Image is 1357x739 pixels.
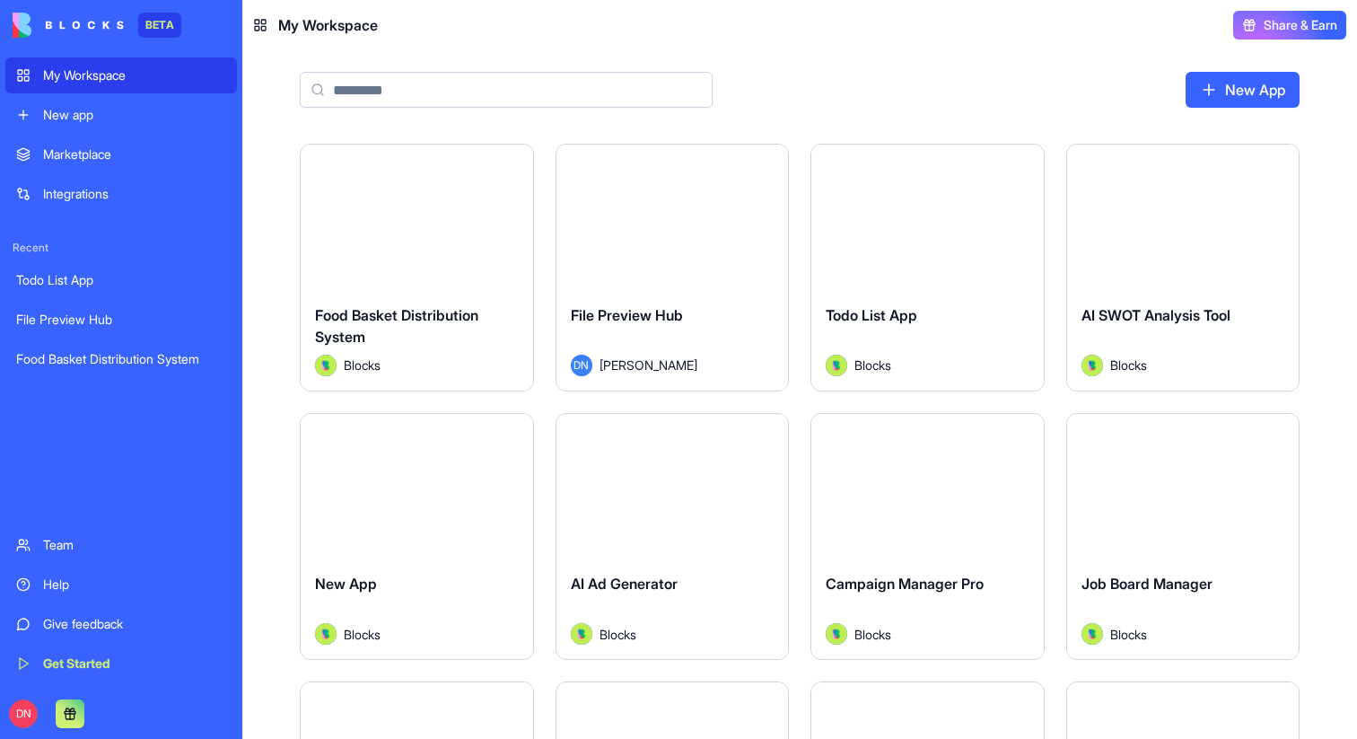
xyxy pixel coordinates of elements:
[556,413,790,661] a: AI Ad GeneratorAvatarBlocks
[315,306,478,346] span: Food Basket Distribution System
[315,575,377,593] span: New App
[344,625,381,644] span: Blocks
[13,13,181,38] a: BETA
[43,106,226,124] div: New app
[1110,356,1147,374] span: Blocks
[300,413,534,661] a: New AppAvatarBlocks
[5,176,237,212] a: Integrations
[16,271,226,289] div: Todo List App
[13,13,124,38] img: logo
[5,606,237,642] a: Give feedback
[1233,11,1346,40] button: Share & Earn
[43,655,226,673] div: Get Started
[344,356,381,374] span: Blocks
[16,350,226,368] div: Food Basket Distribution System
[43,145,226,163] div: Marketplace
[43,185,226,203] div: Integrations
[315,355,337,376] img: Avatar
[571,575,678,593] span: AI Ad Generator
[1081,623,1103,645] img: Avatar
[5,241,237,255] span: Recent
[1110,625,1147,644] span: Blocks
[43,615,226,633] div: Give feedback
[43,536,226,554] div: Team
[5,341,237,377] a: Food Basket Distribution System
[826,575,984,593] span: Campaign Manager Pro
[43,576,226,594] div: Help
[138,13,181,38] div: BETA
[600,625,636,644] span: Blocks
[5,646,237,682] a: Get Started
[571,306,683,324] span: File Preview Hub
[1264,16,1337,34] span: Share & Earn
[854,625,891,644] span: Blocks
[9,699,38,728] span: DN
[810,413,1045,661] a: Campaign Manager ProAvatarBlocks
[600,356,697,374] span: [PERSON_NAME]
[826,355,847,376] img: Avatar
[854,356,891,374] span: Blocks
[556,144,790,391] a: File Preview HubDN[PERSON_NAME]
[5,97,237,133] a: New app
[810,144,1045,391] a: Todo List AppAvatarBlocks
[315,623,337,645] img: Avatar
[571,355,592,376] span: DN
[1066,144,1300,391] a: AI SWOT Analysis ToolAvatarBlocks
[5,57,237,93] a: My Workspace
[1081,355,1103,376] img: Avatar
[5,527,237,563] a: Team
[5,262,237,298] a: Todo List App
[1081,575,1213,593] span: Job Board Manager
[1186,72,1300,108] a: New App
[5,302,237,338] a: File Preview Hub
[278,14,378,36] span: My Workspace
[826,623,847,645] img: Avatar
[826,306,917,324] span: Todo List App
[300,144,534,391] a: Food Basket Distribution SystemAvatarBlocks
[16,311,226,329] div: File Preview Hub
[5,567,237,603] a: Help
[5,136,237,172] a: Marketplace
[43,66,226,84] div: My Workspace
[1066,413,1300,661] a: Job Board ManagerAvatarBlocks
[1081,306,1230,324] span: AI SWOT Analysis Tool
[571,623,592,645] img: Avatar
